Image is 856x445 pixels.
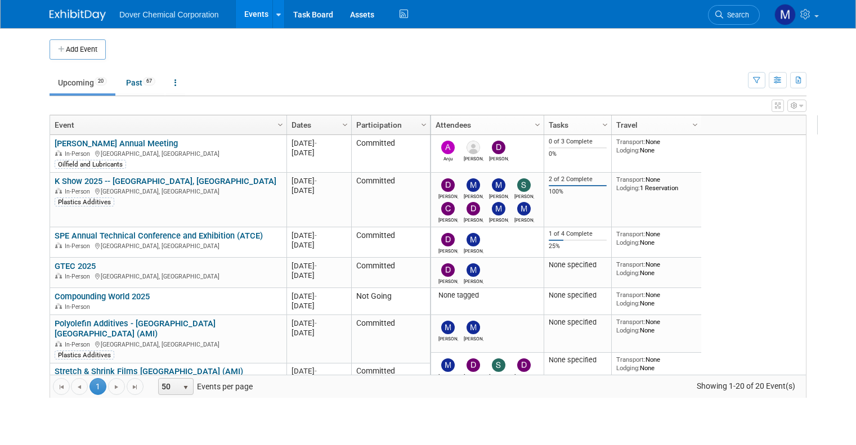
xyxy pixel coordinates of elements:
[708,5,760,25] a: Search
[340,120,349,129] span: Column Settings
[65,188,93,195] span: In-Person
[57,383,66,392] span: Go to the first page
[351,173,430,227] td: Committed
[616,176,646,183] span: Transport:
[292,115,344,134] a: Dates
[55,318,216,339] a: Polyolefin Additives - [GEOGRAPHIC_DATA] [GEOGRAPHIC_DATA] (AMI)
[687,378,806,394] span: Showing 1-20 of 20 Event(s)
[467,202,480,215] img: Doug Jewett
[55,261,96,271] a: GTEC 2025
[616,184,640,192] span: Lodging:
[616,356,646,363] span: Transport:
[464,192,483,199] div: Michael Davies
[467,233,480,246] img: Marshall Heard
[616,176,697,192] div: None 1 Reservation
[517,358,531,372] img: David Anderson
[467,141,480,154] img: Damon Stevenson
[292,240,346,250] div: [DATE]
[55,149,281,158] div: [GEOGRAPHIC_DATA], [GEOGRAPHIC_DATA]
[351,258,430,288] td: Committed
[55,271,281,281] div: [GEOGRAPHIC_DATA], [GEOGRAPHIC_DATA]
[467,263,480,277] img: Matt Fender
[616,299,640,307] span: Lodging:
[616,146,640,154] span: Lodging:
[55,273,62,278] img: In-Person Event
[292,176,346,186] div: [DATE]
[438,372,458,379] div: Matt Fender
[549,356,607,365] div: None specified
[50,72,115,93] a: Upcoming20
[492,202,505,215] img: Marc Nolen
[55,350,114,359] div: Plastics Additives
[50,39,106,60] button: Add Event
[616,318,646,326] span: Transport:
[514,192,534,199] div: Shawn Cook
[616,230,646,238] span: Transport:
[616,260,697,277] div: None None
[616,291,697,307] div: None None
[441,141,455,154] img: Anju Singla
[131,383,140,392] span: Go to the last page
[55,339,281,349] div: [GEOGRAPHIC_DATA], [GEOGRAPHIC_DATA]
[616,115,694,134] a: Travel
[292,291,346,301] div: [DATE]
[464,372,483,379] div: Doug Jewett
[549,242,607,250] div: 25%
[315,177,317,185] span: -
[276,120,285,129] span: Column Settings
[292,186,346,195] div: [DATE]
[616,364,640,372] span: Lodging:
[292,301,346,311] div: [DATE]
[181,383,190,392] span: select
[616,291,646,299] span: Transport:
[55,197,114,206] div: Plastics Additives
[441,263,455,277] img: Doug Jewett
[55,150,62,156] img: In-Person Event
[143,77,155,86] span: 67
[292,261,346,271] div: [DATE]
[616,239,640,246] span: Lodging:
[65,273,93,280] span: In-Person
[489,192,509,199] div: Matt Fender
[144,378,264,395] span: Events per page
[616,138,646,146] span: Transport:
[517,202,531,215] img: Megan Hopkins
[275,115,287,132] a: Column Settings
[159,379,178,394] span: 50
[616,318,697,334] div: None None
[616,230,697,246] div: None None
[467,321,480,334] img: Matt Fender
[464,246,483,254] div: Marshall Heard
[549,115,604,134] a: Tasks
[55,160,126,169] div: Oilfield and Lubricants
[616,138,697,154] div: None None
[549,291,607,300] div: None specified
[55,366,243,376] a: Stretch & Shrink Films [GEOGRAPHIC_DATA] (AMI)
[436,291,540,300] div: None tagged
[418,115,431,132] a: Column Settings
[438,215,458,223] div: Christopher Ricklic
[55,115,279,134] a: Event
[533,120,542,129] span: Column Settings
[315,139,317,147] span: -
[55,138,178,149] a: [PERSON_NAME] Annual Meeting
[492,358,505,372] img: Shawn Cook
[71,378,88,395] a: Go to the previous page
[339,115,352,132] a: Column Settings
[616,260,646,268] span: Transport:
[50,10,106,21] img: ExhibitDay
[351,315,430,363] td: Committed
[55,291,150,302] a: Compounding World 2025
[351,135,430,173] td: Committed
[774,4,796,25] img: Megan Hopkins
[438,246,458,254] div: Douglas Harkness
[292,366,346,376] div: [DATE]
[514,372,534,379] div: David Anderson
[514,215,534,223] div: Megan Hopkins
[315,292,317,300] span: -
[55,176,276,186] a: K Show 2025 -- [GEOGRAPHIC_DATA], [GEOGRAPHIC_DATA]
[292,328,346,338] div: [DATE]
[119,10,219,19] span: Dover Chemical Corporation
[492,178,505,192] img: Matt Fender
[65,150,93,158] span: In-Person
